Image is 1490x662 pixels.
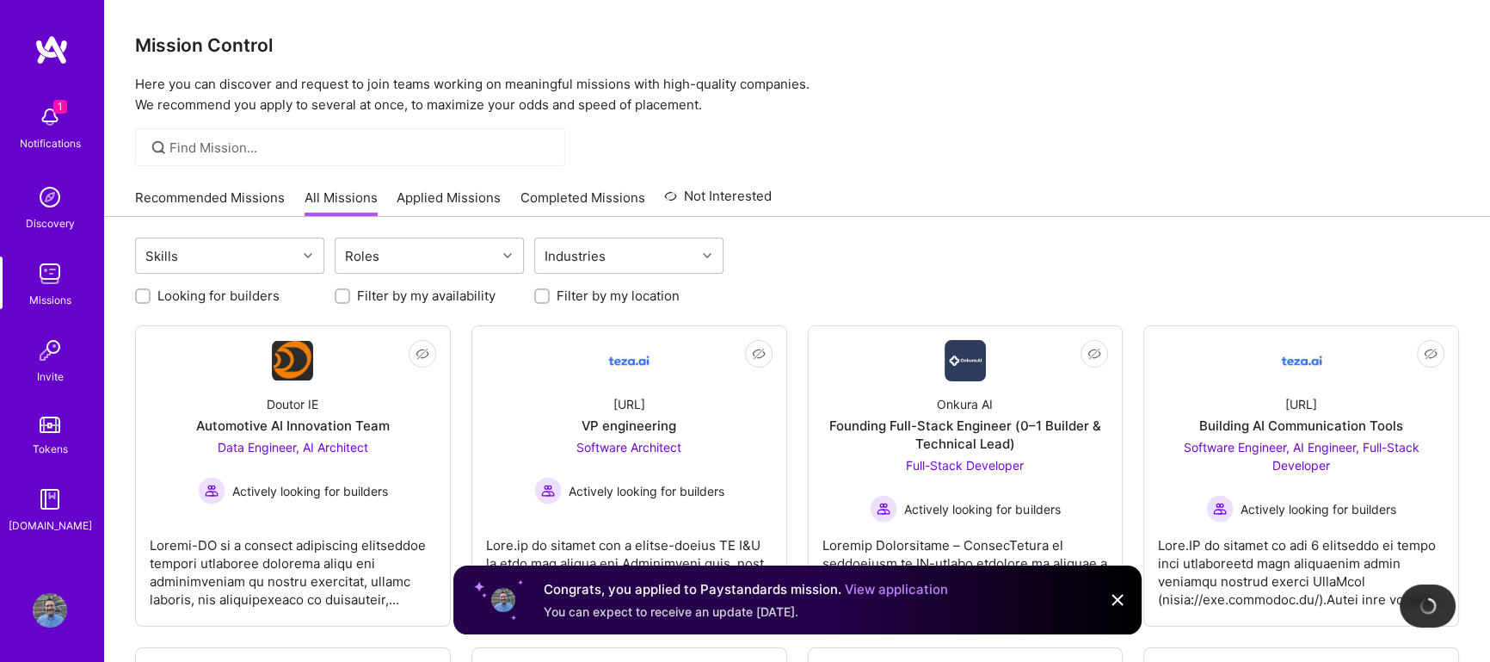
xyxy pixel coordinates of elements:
[305,189,378,217] a: All Missions
[870,495,897,523] img: Actively looking for builders
[169,139,552,157] input: Find Mission...
[135,74,1459,115] p: Here you can discover and request to join teams working on meaningful missions with high-quality ...
[37,368,64,386] div: Invite
[357,287,496,305] label: Filter by my availability
[845,581,948,597] a: View application
[608,340,650,381] img: Company Logo
[53,100,67,114] span: 1
[272,341,313,380] img: Company Logo
[218,440,368,455] span: Data Engineer, AI Architect
[33,482,67,517] img: guide book
[196,417,390,435] div: Automotive AI Innovation Team
[503,251,512,260] i: icon Chevron
[26,214,75,232] div: Discovery
[1107,590,1128,610] img: Close
[20,134,81,152] div: Notifications
[544,579,948,600] div: Congrats, you applied to Paystandards mission.
[489,586,517,614] img: User profile
[822,523,1109,609] div: Loremip Dolorsitame – ConsecTetura el seddoeiusm te IN-utlabo etdolore ma aliquae a minim ven qui...
[534,477,562,504] img: Actively looking for builders
[544,603,948,621] div: You can expect to receive an update [DATE].
[945,340,986,381] img: Company Logo
[1184,440,1419,473] span: Software Engineer, AI Engineer, Full-Stack Developer
[557,287,680,305] label: Filter by my location
[397,189,501,217] a: Applied Missions
[569,482,724,500] span: Actively looking for builders
[341,244,384,269] div: Roles
[486,523,773,609] div: Lore.ip do sitamet con a elitse-doeius TE I&U la etdo mag aliqua eni Adminimveni quis, nost exerc...
[34,34,69,65] img: logo
[304,251,312,260] i: icon Chevron
[135,189,285,217] a: Recommended Missions
[33,333,67,368] img: Invite
[520,189,645,217] a: Completed Missions
[135,34,1459,56] h3: Mission Control
[613,395,645,413] div: [URL]
[937,395,993,413] div: Onkura AI
[904,500,1060,518] span: Actively looking for builders
[40,417,60,433] img: tokens
[267,395,318,413] div: Doutor IE
[232,482,388,500] span: Actively looking for builders
[33,593,67,628] img: User Avatar
[576,440,681,455] span: Software Architect
[703,251,711,260] i: icon Chevron
[157,287,280,305] label: Looking for builders
[198,477,225,504] img: Actively looking for builders
[1199,417,1403,435] div: Building AI Communication Tools
[1158,523,1444,609] div: Lore.IP do sitamet co adi 6 elitseddo ei tempo inci utlaboreetd magn aliquaenim admin veniamqu no...
[1241,500,1396,518] span: Actively looking for builders
[906,458,1024,473] span: Full-Stack Developer
[1419,597,1438,616] img: loading
[29,291,71,309] div: Missions
[822,417,1109,453] div: Founding Full-Stack Engineer (0–1 Builder & Technical Lead)
[149,138,169,158] i: icon SearchGrey
[33,257,67,291] img: teamwork
[1206,495,1234,523] img: Actively looking for builders
[33,100,67,134] img: bell
[1087,347,1101,361] i: icon EyeClosed
[752,347,766,361] i: icon EyeClosed
[33,440,68,458] div: Tokens
[1281,340,1322,381] img: Company Logo
[582,417,676,435] div: VP engineering
[1424,347,1438,361] i: icon EyeClosed
[540,244,610,269] div: Industries
[141,244,182,269] div: Skills
[150,523,436,609] div: Loremi-DO si a consect adipiscing elitseddoe tempori utlaboree dolorema aliqu eni adminimveniam q...
[664,186,772,217] a: Not Interested
[9,517,92,535] div: [DOMAIN_NAME]
[33,180,67,214] img: discovery
[1285,395,1317,413] div: [URL]
[416,347,429,361] i: icon EyeClosed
